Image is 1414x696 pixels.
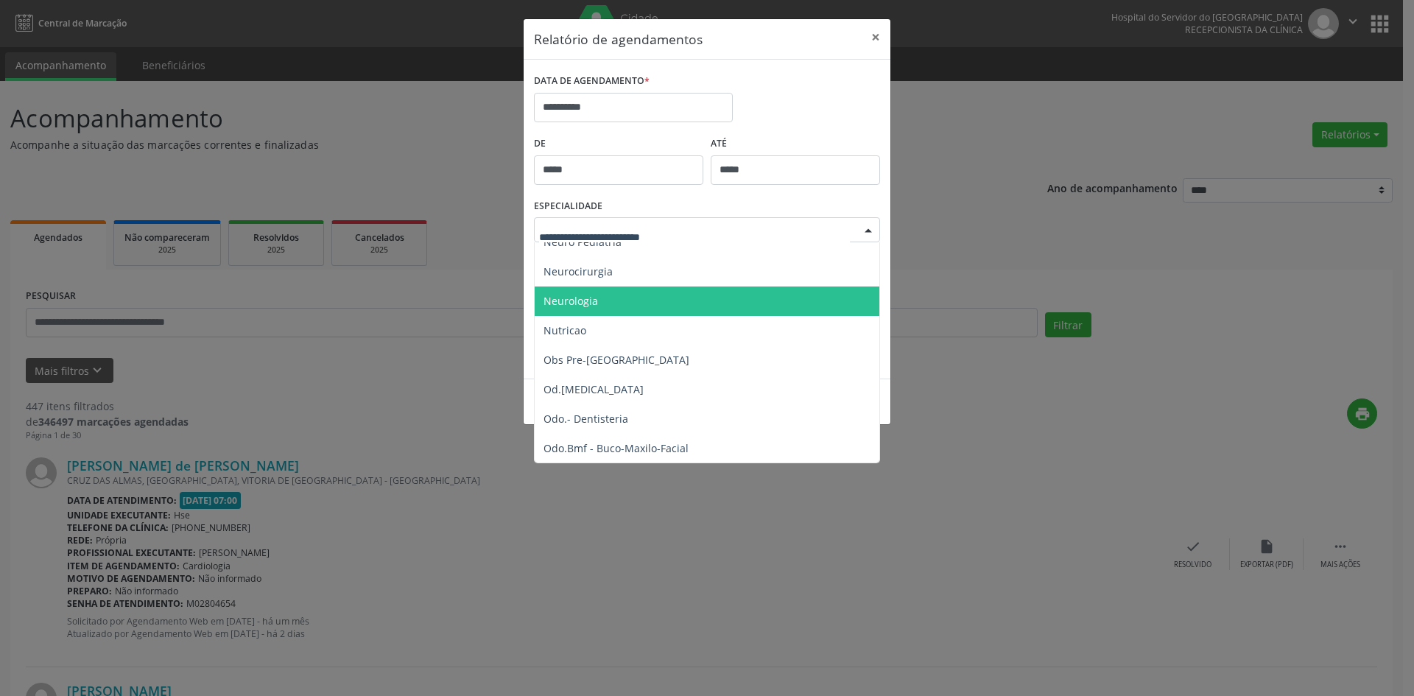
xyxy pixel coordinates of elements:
span: Obs Pre-[GEOGRAPHIC_DATA] [544,353,689,367]
span: Nutricao [544,323,586,337]
h5: Relatório de agendamentos [534,29,703,49]
span: Neurocirurgia [544,264,613,278]
label: ATÉ [711,133,880,155]
label: ESPECIALIDADE [534,195,602,218]
span: Neurologia [544,294,598,308]
span: Odo.- Dentisteria [544,412,628,426]
span: Od.[MEDICAL_DATA] [544,382,644,396]
span: Odo.Bmf - Buco-Maxilo-Facial [544,441,689,455]
button: Close [861,19,890,55]
label: De [534,133,703,155]
label: DATA DE AGENDAMENTO [534,70,650,93]
span: Neuro Pediatria [544,235,622,249]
